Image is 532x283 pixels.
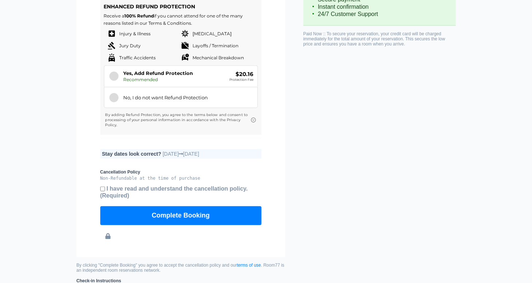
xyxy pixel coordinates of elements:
[311,3,448,11] li: Instant confirmation
[100,192,129,199] span: (Required)
[77,263,285,273] small: By clicking "Complete Booking" you agree to accept the cancellation policy and our . Room77 is an...
[163,151,199,157] span: [DATE] [DATE]
[303,31,445,47] span: Paid Now :: To secure your reservation, your credit card will be charged immediately for the tota...
[100,187,105,191] input: I have read and understand the cancellation policy.(Required)
[237,263,261,268] a: terms of use
[100,186,248,199] b: I have read and understand the cancellation policy.
[100,170,261,175] b: Cancellation Policy
[311,11,448,18] li: 24/7 Customer Support
[100,206,261,225] button: Complete Booking
[100,176,261,181] pre: Non-Refundable at the time of purchase
[102,151,162,157] b: Stay dates look correct?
